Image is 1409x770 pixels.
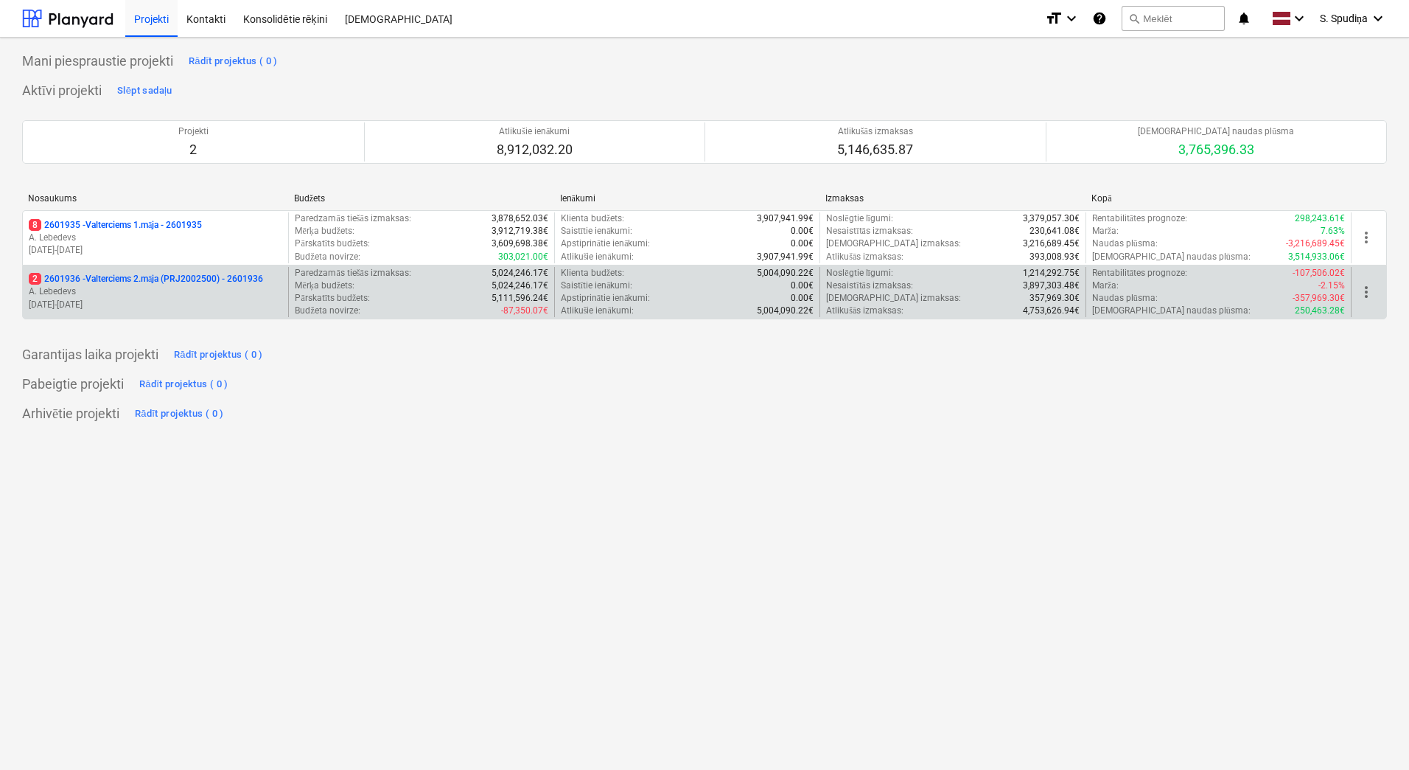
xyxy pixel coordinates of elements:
[837,125,913,138] p: Atlikušās izmaksas
[1092,10,1107,27] i: Zināšanu pamats
[492,280,548,292] p: 5,024,246.17€
[1063,10,1080,27] i: keyboard_arrow_down
[29,244,282,257] p: [DATE] - [DATE]
[178,141,209,159] p: 2
[178,125,209,138] p: Projekti
[295,305,360,317] p: Budžeta novirze :
[1128,13,1140,24] span: search
[492,292,548,305] p: 5,111,596.24€
[1092,212,1187,225] p: Rentabilitātes prognoze :
[757,251,814,263] p: 3,907,941.99€
[1237,10,1251,27] i: notifications
[492,212,548,225] p: 3,878,652.03€
[294,193,548,204] div: Budžets
[826,280,913,292] p: Nesaistītās izmaksas :
[1357,229,1375,246] span: more_vert
[1288,251,1345,263] p: 3,514,933.06€
[837,141,913,159] p: 5,146,635.87
[497,141,573,159] p: 8,912,032.20
[1320,13,1368,25] span: S. Spudiņa
[29,232,282,244] p: A. Lebedevs
[131,402,228,426] button: Rādīt projektus ( 0 )
[501,305,548,317] p: -87,350.07€
[295,280,354,292] p: Mērķa budžets :
[29,273,263,285] p: 2601936 - Valterciems 2.māja (PRJ2002500) - 2601936
[1335,699,1409,770] iframe: Chat Widget
[29,273,41,285] span: 2
[1092,267,1187,280] p: Rentabilitātes prognoze :
[561,251,634,263] p: Atlikušie ienākumi :
[791,225,814,237] p: 0.00€
[757,267,814,280] p: 5,004,090.22€
[1321,225,1345,237] p: 7.63%
[135,406,224,423] div: Rādīt projektus ( 0 )
[1023,267,1080,280] p: 1,214,292.75€
[1092,251,1251,263] p: [DEMOGRAPHIC_DATA] naudas plūsma :
[561,280,633,292] p: Saistītie ienākumi :
[826,225,913,237] p: Nesaistītās izmaksas :
[170,343,267,367] button: Rādīt projektus ( 0 )
[29,219,202,232] p: 2601935 - Valterciems 1.māja - 2601935
[1092,225,1119,237] p: Marža :
[561,267,624,280] p: Klienta budžets :
[561,237,651,250] p: Apstiprinātie ienākumi :
[1029,225,1080,237] p: 230,641.08€
[1138,125,1294,138] p: [DEMOGRAPHIC_DATA] naudas plūsma
[560,193,814,204] div: Ienākumi
[1045,10,1063,27] i: format_size
[1029,251,1080,263] p: 393,008.93€
[497,125,573,138] p: Atlikušie ienākumi
[29,285,282,298] p: A. Lebedevs
[1293,267,1345,280] p: -107,506.02€
[791,280,814,292] p: 0.00€
[1023,212,1080,225] p: 3,379,057.30€
[825,193,1080,204] div: Izmaksas
[1091,193,1346,204] div: Kopā
[1295,212,1345,225] p: 298,243.61€
[136,372,232,396] button: Rādīt projektus ( 0 )
[29,299,282,311] p: [DATE] - [DATE]
[22,375,124,393] p: Pabeigtie projekti
[561,305,634,317] p: Atlikušie ienākumi :
[1286,237,1345,250] p: -3,216,689.45€
[1092,292,1158,305] p: Naudas plūsma :
[295,225,354,237] p: Mērķa budžets :
[1092,237,1158,250] p: Naudas plūsma :
[791,292,814,305] p: 0.00€
[28,193,282,204] div: Nosaukums
[29,219,41,231] span: 8
[295,212,410,225] p: Paredzamās tiešās izmaksas :
[1290,10,1308,27] i: keyboard_arrow_down
[1318,280,1345,292] p: -2.15%
[1023,280,1080,292] p: 3,897,303.48€
[1092,280,1119,292] p: Marža :
[189,53,278,70] div: Rādīt projektus ( 0 )
[22,405,119,423] p: Arhivētie projekti
[492,267,548,280] p: 5,024,246.17€
[1122,6,1225,31] button: Meklēt
[113,79,176,103] button: Slēpt sadaļu
[117,83,172,100] div: Slēpt sadaļu
[826,292,961,305] p: [DEMOGRAPHIC_DATA] izmaksas :
[1357,283,1375,301] span: more_vert
[295,267,410,280] p: Paredzamās tiešās izmaksas :
[492,225,548,237] p: 3,912,719.38€
[29,219,282,257] div: 82601935 -Valterciems 1.māja - 2601935A. Lebedevs[DATE]-[DATE]
[185,49,282,73] button: Rādīt projektus ( 0 )
[561,212,624,225] p: Klienta budžets :
[295,237,370,250] p: Pārskatīts budžets :
[1029,292,1080,305] p: 357,969.30€
[498,251,548,263] p: 303,021.00€
[492,237,548,250] p: 3,609,698.38€
[22,82,102,100] p: Aktīvi projekti
[295,251,360,263] p: Budžeta novirze :
[757,212,814,225] p: 3,907,941.99€
[1293,292,1345,305] p: -357,969.30€
[791,237,814,250] p: 0.00€
[826,305,903,317] p: Atlikušās izmaksas :
[757,305,814,317] p: 5,004,090.22€
[1092,305,1251,317] p: [DEMOGRAPHIC_DATA] naudas plūsma :
[1023,237,1080,250] p: 3,216,689.45€
[826,212,893,225] p: Noslēgtie līgumi :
